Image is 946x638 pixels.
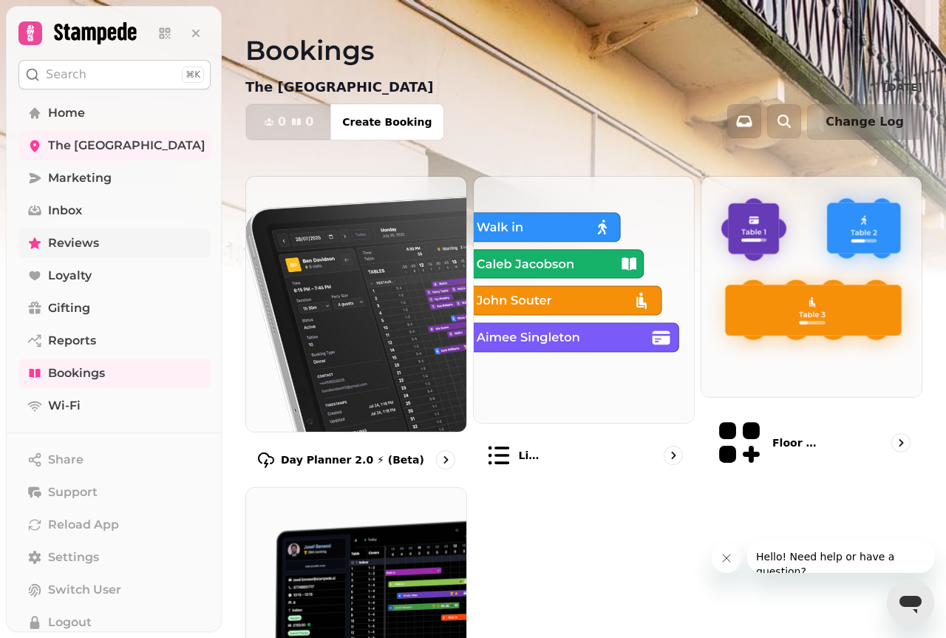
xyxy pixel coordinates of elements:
span: Gifting [48,299,90,317]
span: Wi-Fi [48,397,81,415]
a: Reports [18,326,211,356]
a: Settings [18,543,211,572]
button: Create Booking [330,104,443,140]
span: Home [48,104,85,122]
a: Gifting [18,293,211,323]
span: Hello! Need help or have a question? [9,10,147,37]
a: Bookings [18,359,211,388]
span: Loyalty [48,267,92,285]
iframe: Button to launch messaging window [887,579,934,626]
div: ⌘K [182,67,204,83]
p: Floor Plans (beta) [772,435,823,450]
p: The [GEOGRAPHIC_DATA] [245,77,433,98]
button: Support [18,478,211,507]
iframe: Message from company [747,540,934,573]
p: Search [46,66,86,84]
img: Floor Plans (beta) [701,177,922,397]
a: Marketing [18,163,211,193]
a: Floor Plans (beta)Floor Plans (beta) [701,176,922,481]
svg: go to [894,435,908,450]
span: Logout [48,614,92,631]
span: Change Log [826,116,904,128]
span: Share [48,451,84,469]
span: Bookings [48,364,105,382]
p: Day Planner 2.0 ⚡ (Beta) [281,452,424,467]
button: 00 [246,104,331,140]
button: Reload App [18,510,211,540]
span: Inbox [48,202,82,220]
img: List view [474,177,694,423]
span: Reviews [48,234,99,252]
a: Wi-Fi [18,391,211,421]
button: Change Log [807,104,922,140]
a: Reviews [18,228,211,258]
button: Switch User [18,575,211,605]
iframe: Close message [712,543,741,573]
a: Inbox [18,196,211,225]
span: Create Booking [342,117,432,127]
svg: go to [438,452,453,467]
span: Support [48,483,98,501]
span: Reports [48,332,96,350]
svg: go to [666,448,681,463]
a: Home [18,98,211,128]
a: Loyalty [18,261,211,291]
p: [DATE] [883,80,922,95]
a: Day Planner 2.0 ⚡ (Beta)Day Planner 2.0 ⚡ (Beta) [245,176,467,481]
a: The [GEOGRAPHIC_DATA] [18,131,211,160]
button: Share [18,445,211,475]
p: List view [519,448,544,463]
span: 0 [278,116,286,128]
button: Search⌘K [18,60,211,89]
span: Reload App [48,516,119,534]
span: Settings [48,549,99,566]
span: The [GEOGRAPHIC_DATA] [48,137,205,155]
span: Marketing [48,169,112,187]
button: Logout [18,608,211,637]
span: 0 [305,116,313,128]
span: Switch User [48,581,121,599]
a: List viewList view [473,176,695,481]
img: Day Planner 2.0 ⚡ (Beta) [246,177,466,432]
